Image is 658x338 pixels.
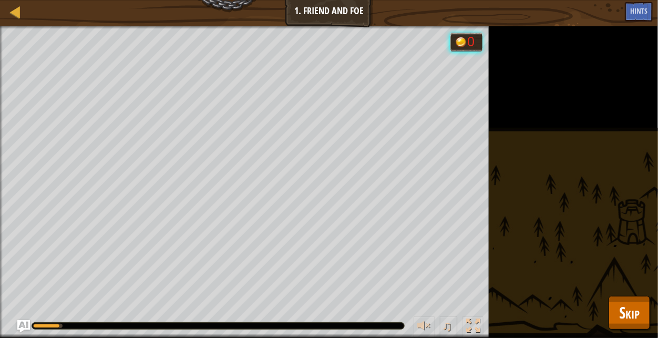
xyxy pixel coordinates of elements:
span: ♫ [442,318,453,334]
button: Adjust volume [414,316,435,338]
button: Skip [609,296,650,330]
button: Ask AI [17,320,30,333]
div: 0 [467,35,478,48]
span: Hints [630,6,647,16]
div: Team 'humans' has 0 gold. [450,33,483,52]
button: Toggle fullscreen [462,316,484,338]
span: Skip [619,302,640,323]
button: ♫ [440,316,458,338]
